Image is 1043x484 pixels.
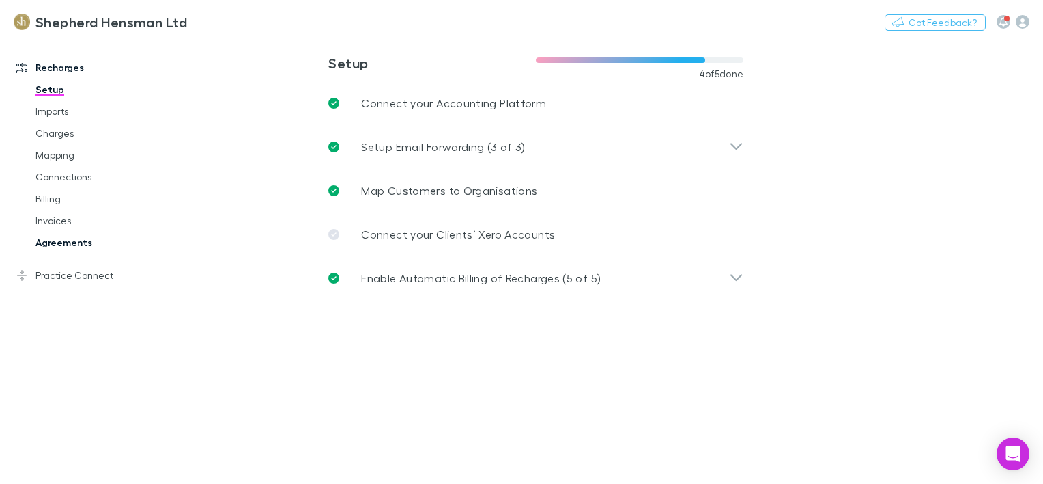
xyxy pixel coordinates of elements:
a: Shepherd Hensman Ltd [5,5,195,38]
a: Practice Connect [3,265,179,286]
span: 4 of 5 done [699,68,744,79]
a: Connect your Clients’ Xero Accounts [317,213,754,256]
p: Enable Automatic Billing of Recharges (5 of 5) [361,270,601,286]
div: Setup Email Forwarding (3 of 3) [317,125,754,169]
button: Got Feedback? [885,14,986,31]
a: Billing [22,188,179,210]
h3: Setup [328,55,536,71]
a: Connect your Accounting Platform [317,81,754,125]
p: Connect your Clients’ Xero Accounts [361,226,555,243]
a: Map Customers to Organisations [317,169,754,213]
h3: Shepherd Hensman Ltd [35,14,187,30]
a: Charges [22,122,179,144]
a: Recharges [3,57,179,79]
img: Shepherd Hensman Ltd's Logo [14,14,30,30]
a: Imports [22,100,179,122]
p: Setup Email Forwarding (3 of 3) [361,139,525,155]
div: Enable Automatic Billing of Recharges (5 of 5) [317,256,754,300]
p: Map Customers to Organisations [361,183,537,199]
a: Agreements [22,232,179,254]
a: Setup [22,79,179,100]
a: Mapping [22,144,179,166]
div: Open Intercom Messenger [997,438,1029,470]
p: Connect your Accounting Platform [361,95,546,111]
a: Connections [22,166,179,188]
a: Invoices [22,210,179,232]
